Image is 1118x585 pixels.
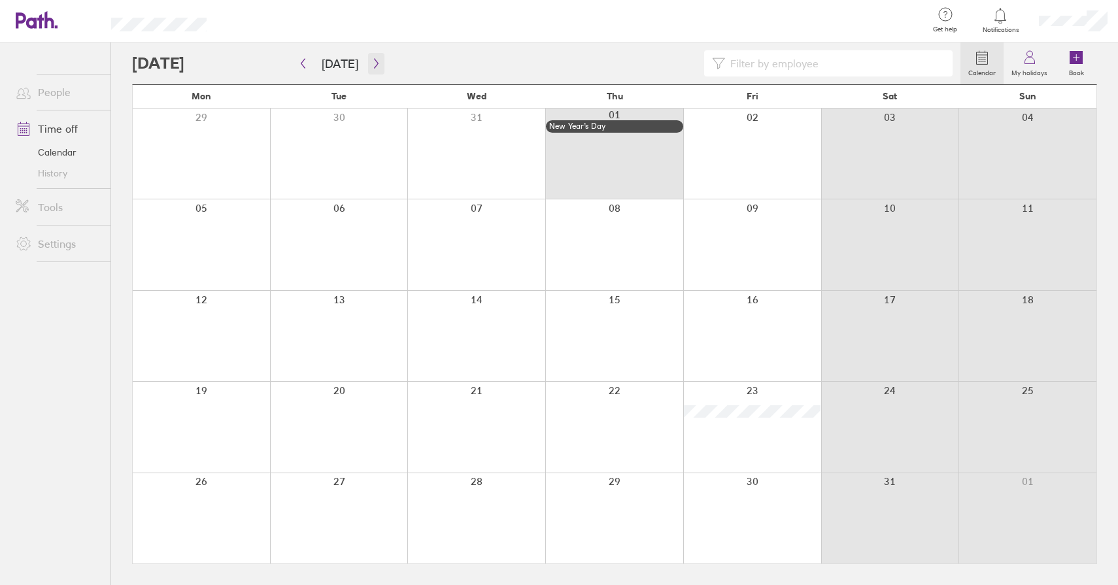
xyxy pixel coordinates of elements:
[725,51,945,76] input: Filter by employee
[1004,65,1055,77] label: My holidays
[5,142,110,163] a: Calendar
[924,25,966,33] span: Get help
[607,91,623,101] span: Thu
[5,194,110,220] a: Tools
[747,91,758,101] span: Fri
[5,79,110,105] a: People
[549,122,681,131] div: New Year’s Day
[1019,91,1036,101] span: Sun
[311,53,369,75] button: [DATE]
[960,65,1004,77] label: Calendar
[5,163,110,184] a: History
[979,7,1022,34] a: Notifications
[192,91,211,101] span: Mon
[5,231,110,257] a: Settings
[5,116,110,142] a: Time off
[883,91,897,101] span: Sat
[1004,42,1055,84] a: My holidays
[1055,42,1097,84] a: Book
[960,42,1004,84] a: Calendar
[467,91,486,101] span: Wed
[1061,65,1092,77] label: Book
[331,91,347,101] span: Tue
[979,26,1022,34] span: Notifications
